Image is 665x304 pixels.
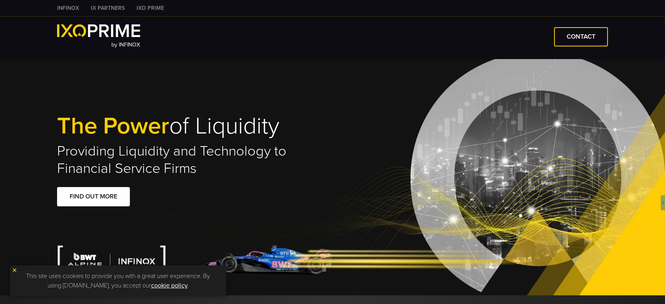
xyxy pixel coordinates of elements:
[51,4,85,12] a: INFINOX
[85,4,131,12] a: IX PARTNERS
[57,24,140,49] a: by INFINOX
[57,114,332,139] h1: of Liquidity
[14,269,222,292] p: This site uses cookies to provide you with a great user experience. By using [DOMAIN_NAME], you a...
[554,27,608,46] a: CONTACT
[57,187,130,206] a: FIND OUT MORE
[57,112,169,140] span: The Power
[12,267,17,273] img: yellow close icon
[111,41,140,48] span: by INFINOX
[131,4,170,12] a: IXO PRIME
[151,282,188,289] a: cookie policy
[57,143,332,177] h2: Providing Liquidity and Technology to Financial Service Firms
